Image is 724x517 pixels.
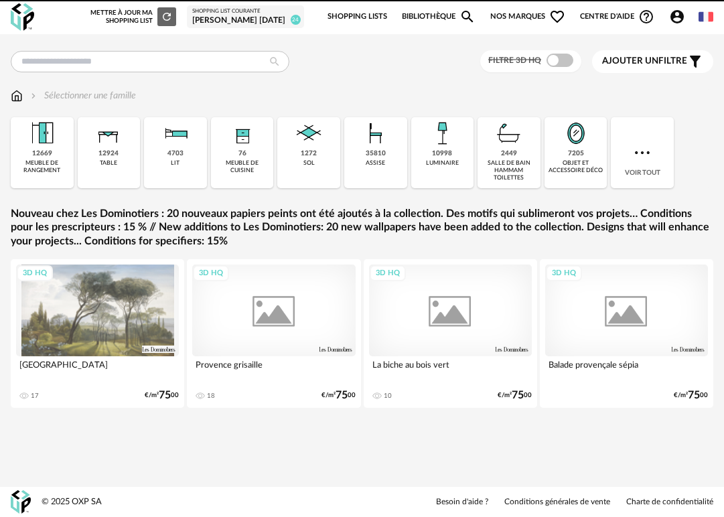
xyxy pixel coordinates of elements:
[301,149,317,158] div: 1272
[145,391,179,400] div: €/m² 00
[580,9,654,25] span: Centre d'aideHelp Circle Outline icon
[192,356,355,383] div: Provence grisaille
[632,142,653,163] img: more.7b13dc1.svg
[192,8,299,25] a: Shopping List courante [PERSON_NAME] [DATE] 24
[488,56,541,64] span: Filtre 3D HQ
[364,259,537,408] a: 3D HQ La biche au bois vert 10 €/m²7500
[187,259,360,408] a: 3D HQ Provence grisaille 18 €/m²7500
[328,3,387,31] a: Shopping Lists
[321,391,356,400] div: €/m² 00
[17,265,53,282] div: 3D HQ
[11,259,184,408] a: 3D HQ [GEOGRAPHIC_DATA] 17 €/m²7500
[369,356,532,383] div: La biche au bois vert
[192,8,299,15] div: Shopping List courante
[540,259,713,408] a: 3D HQ Balade provençale sépia €/m²7500
[688,391,700,400] span: 75
[32,149,52,158] div: 12669
[501,149,517,158] div: 2449
[31,392,39,400] div: 17
[100,159,117,167] div: table
[545,356,708,383] div: Balade provençale sépia
[560,117,592,149] img: Miroir.png
[171,159,179,167] div: lit
[669,9,685,25] span: Account Circle icon
[549,159,603,175] div: objet et accessoire déco
[370,265,406,282] div: 3D HQ
[360,117,392,149] img: Assise.png
[384,392,392,400] div: 10
[15,159,70,175] div: meuble de rangement
[28,89,39,102] img: svg+xml;base64,PHN2ZyB3aWR0aD0iMTYiIGhlaWdodD0iMTYiIHZpZXdCb3g9IjAgMCAxNiAxNiIgZmlsbD0ibm9uZSIgeG...
[602,56,687,67] span: filtre
[90,7,176,26] div: Mettre à jour ma Shopping List
[98,149,119,158] div: 12924
[638,9,654,25] span: Help Circle Outline icon
[611,117,674,188] div: Voir tout
[549,9,565,25] span: Heart Outline icon
[512,391,524,400] span: 75
[426,159,459,167] div: luminaire
[490,3,565,31] span: Nos marques
[674,391,708,400] div: €/m² 00
[626,497,713,508] a: Charte de confidentialité
[28,89,136,102] div: Sélectionner une famille
[159,391,171,400] span: 75
[366,159,385,167] div: assise
[602,56,658,66] span: Ajouter un
[303,159,315,167] div: sol
[291,15,301,25] span: 24
[669,9,691,25] span: Account Circle icon
[11,89,23,102] img: svg+xml;base64,PHN2ZyB3aWR0aD0iMTYiIGhlaWdodD0iMTciIHZpZXdCb3g9IjAgMCAxNiAxNyIgZmlsbD0ibm9uZSIgeG...
[161,13,173,20] span: Refresh icon
[493,117,525,149] img: Salle%20de%20bain.png
[498,391,532,400] div: €/m² 00
[11,3,34,31] img: OXP
[436,497,488,508] a: Besoin d'aide ?
[16,356,179,383] div: [GEOGRAPHIC_DATA]
[159,117,192,149] img: Literie.png
[226,117,259,149] img: Rangement.png
[459,9,476,25] span: Magnify icon
[192,15,299,26] div: [PERSON_NAME] [DATE]
[92,117,125,149] img: Table.png
[26,117,58,149] img: Meuble%20de%20rangement.png
[193,265,229,282] div: 3D HQ
[687,54,703,70] span: Filter icon
[207,392,215,400] div: 18
[699,9,713,24] img: fr
[426,117,458,149] img: Luminaire.png
[11,490,31,514] img: OXP
[238,149,246,158] div: 76
[366,149,386,158] div: 35810
[592,50,713,73] button: Ajouter unfiltre Filter icon
[432,149,452,158] div: 10998
[482,159,536,182] div: salle de bain hammam toilettes
[504,497,610,508] a: Conditions générales de vente
[568,149,584,158] div: 7205
[546,265,582,282] div: 3D HQ
[11,207,713,248] a: Nouveau chez Les Dominotiers : 20 nouveaux papiers peints ont été ajoutés à la collection. Des mo...
[402,3,476,31] a: BibliothèqueMagnify icon
[167,149,184,158] div: 4703
[42,496,102,508] div: © 2025 OXP SA
[336,391,348,400] span: 75
[215,159,270,175] div: meuble de cuisine
[293,117,325,149] img: Sol.png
